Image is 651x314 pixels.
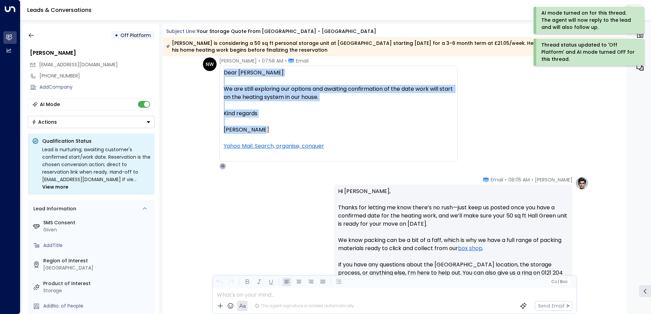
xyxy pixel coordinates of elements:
[296,57,308,64] span: Email
[255,303,354,309] div: The agent signature is added automatically
[43,264,152,272] div: [GEOGRAPHIC_DATA]
[121,32,151,39] span: Off Platform
[43,287,152,294] div: Storage
[262,57,283,64] span: 07:58 AM
[166,40,623,53] div: [PERSON_NAME] is considering a 50 sq ft personal storage unit at [GEOGRAPHIC_DATA] starting [DATE...
[115,29,118,41] div: •
[39,61,118,68] span: [EMAIL_ADDRESS][DOMAIN_NAME]
[227,278,235,286] button: Redo
[28,116,155,128] button: Actions
[551,279,567,284] span: Cc Bcc
[558,279,559,284] span: |
[39,72,155,80] div: [PHONE_NUMBER]
[43,242,152,249] div: AddTitle
[541,10,635,31] div: AI mode turned on for this thread. The agent will now reply to the lead and will also follow up.
[31,205,76,212] div: Lead Information
[491,176,503,183] span: Email
[30,49,155,57] div: [PERSON_NAME]
[43,226,152,233] div: Given
[224,69,453,158] div: Dear [PERSON_NAME]
[197,28,376,35] div: Your storage quote from [GEOGRAPHIC_DATA] - [GEOGRAPHIC_DATA]
[39,84,155,91] div: AddCompany
[541,41,635,63] div: Thread status updated to 'Off Platform' and AI mode turned OFF for this thread.
[42,183,68,191] span: View more
[43,257,152,264] label: Region of Interest
[27,6,92,14] a: Leads & Conversations
[224,85,453,101] div: We are still exploring our options and awaiting confirmation of the date work will start on the h...
[458,244,482,252] a: box shop
[531,176,533,183] span: •
[203,57,217,71] div: NW
[43,219,152,226] label: SMS Consent
[575,176,589,190] img: profile-logo.png
[285,57,287,64] span: •
[43,302,152,310] div: AddNo. of People
[224,109,453,118] div: Kind regards
[508,176,530,183] span: 08:05 AM
[42,138,150,144] p: Qualification Status
[43,280,152,287] label: Product of Interest
[224,142,324,150] a: Yahoo Mail: Search, organise, conquer
[28,116,155,128] div: Button group with a nested menu
[219,57,257,64] span: [PERSON_NAME]
[548,279,570,285] button: Cc|Bcc
[39,61,118,68] span: neilesther@yahoo.co.uk
[215,278,223,286] button: Undo
[505,176,507,183] span: •
[32,119,57,125] div: Actions
[42,146,150,191] div: Lead is nurturing; awaiting customer's confirmed start/work date. Reservation is the chosen conve...
[258,57,260,64] span: •
[224,126,453,158] div: [PERSON_NAME]
[535,176,572,183] span: [PERSON_NAME]
[166,28,196,35] span: Subject Line:
[219,163,226,170] div: O
[40,101,60,108] div: AI Mode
